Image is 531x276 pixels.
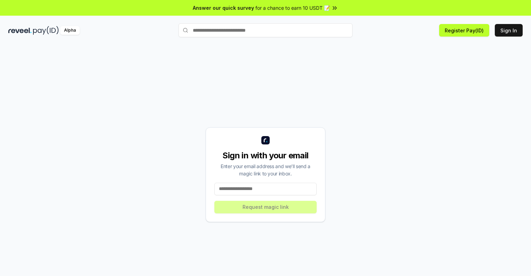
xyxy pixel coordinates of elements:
div: Alpha [60,26,80,35]
span: Answer our quick survey [193,4,254,11]
div: Sign in with your email [214,150,317,161]
img: pay_id [33,26,59,35]
button: Register Pay(ID) [439,24,489,37]
div: Enter your email address and we’ll send a magic link to your inbox. [214,163,317,177]
img: logo_small [261,136,270,144]
img: reveel_dark [8,26,32,35]
span: for a chance to earn 10 USDT 📝 [255,4,330,11]
button: Sign In [495,24,523,37]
